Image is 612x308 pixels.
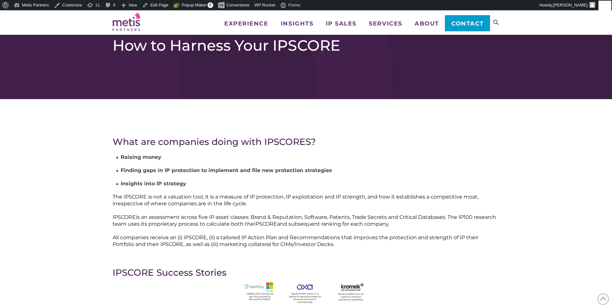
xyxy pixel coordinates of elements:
mark: is an assessment across five IP asset classes: Brand & Reputation, Software, Patents, Trade Secre... [113,214,496,227]
a: Contact [445,15,490,31]
mark: The IPSCORE is not a valuation tool, it is a measure of IP protection, IP exploitation and IP str... [113,194,478,207]
span: IP Sales [326,21,356,26]
span: About [415,21,439,26]
span: Back to Top [597,293,609,305]
span: Experience [224,21,268,26]
h3: What are companies doing with IPSCORES? [113,136,500,147]
h3: IPSCORE Success Stories [113,267,500,278]
span: 0 [207,2,213,8]
h1: How to Harness Your IPSCORE [113,36,500,55]
span: Services [369,21,402,26]
strong: Raising money [121,154,161,160]
span: Insights [281,21,313,26]
mark: All companies receive an (i) IPSCORE, (ii) a tailored IP Action Plan and Recommendations that imp... [113,234,478,247]
span: Contact [451,21,484,26]
mark: IPSCORE [254,221,277,227]
strong: Finding gaps in IP protection to implement and file new protection strategies [121,167,332,173]
strong: Insights into IP strategy [121,180,186,187]
span: [PERSON_NAME] [553,3,587,7]
mark: IPSCORE [113,214,136,220]
img: Metis Partners [113,13,140,31]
